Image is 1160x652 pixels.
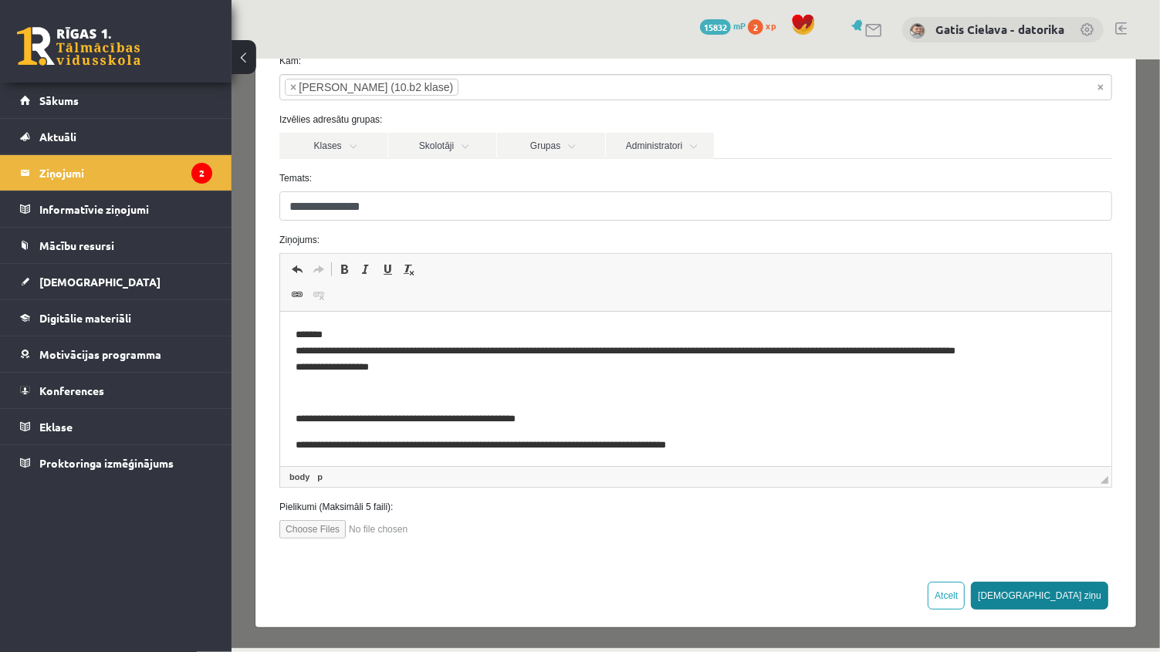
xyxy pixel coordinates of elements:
a: 2 xp [748,19,783,32]
a: 15832 mP [700,19,746,32]
a: [DEMOGRAPHIC_DATA] [20,264,212,299]
span: Aktuāli [39,130,76,144]
span: Sākums [39,93,79,107]
legend: Informatīvie ziņojumi [39,191,212,227]
a: Gatis Cielava - datorika [935,22,1064,37]
a: Eklase [20,409,212,444]
a: Rīgas 1. Tālmācības vidusskola [17,27,140,66]
span: Digitālie materiāli [39,311,131,325]
span: Mācību resursi [39,238,114,252]
button: Atcelt [696,522,733,550]
a: Konferences [20,373,212,408]
legend: Ziņojumi [39,155,212,191]
img: Gatis Cielava - datorika [910,23,925,39]
span: [DEMOGRAPHIC_DATA] [39,275,161,289]
a: Klases [48,73,156,100]
a: Ziņojumi2 [20,155,212,191]
a: Administratori [374,73,482,100]
span: Proktoringa izmēģinājums [39,456,174,470]
a: Motivācijas programma [20,336,212,372]
span: Mērogot [869,417,877,424]
a: Sākums [20,83,212,118]
label: Ziņojums: [36,174,892,187]
span: Motivācijas programma [39,347,161,361]
span: Eklase [39,420,73,434]
iframe: Bagātinātā teksta redaktors, wiswyg-editor-47024727382820-1757684196-954 [49,252,880,407]
a: Saite (vadīšanas taustiņš+K) [55,225,76,245]
a: Proktoringa izmēģinājums [20,445,212,481]
a: Informatīvie ziņojumi [20,191,212,227]
span: 2 [748,19,763,35]
span: Noņemt visus vienumus [866,20,872,35]
button: [DEMOGRAPHIC_DATA] ziņu [739,522,877,550]
a: Atsaistīt [76,225,98,245]
span: × [59,20,65,35]
a: Treknraksts (vadīšanas taustiņš+B) [102,200,123,220]
label: Pielikumi (Maksimāli 5 faili): [36,441,892,454]
a: Atkārtot (vadīšanas taustiņš+Y) [76,200,98,220]
i: 2 [191,163,212,184]
label: Izvēlies adresātu grupas: [36,53,892,67]
li: Marko Osemļjaks (10.b2 klase) [53,19,227,36]
span: mP [733,19,746,32]
a: Grupas [265,73,374,100]
span: 15832 [700,19,731,35]
a: Aktuāli [20,119,212,154]
a: Noņemt stilus [167,200,188,220]
a: Pasvītrojums (vadīšanas taustiņš+U) [145,200,167,220]
a: body elements [55,410,81,424]
a: Slīpraksts (vadīšanas taustiņš+I) [123,200,145,220]
span: xp [766,19,776,32]
label: Temats: [36,112,892,126]
a: Mācību resursi [20,228,212,263]
a: Digitālie materiāli [20,300,212,336]
span: Konferences [39,383,104,397]
a: Skolotāji [157,73,265,100]
a: Atcelt (vadīšanas taustiņš+Z) [55,200,76,220]
a: p elements [83,410,94,424]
